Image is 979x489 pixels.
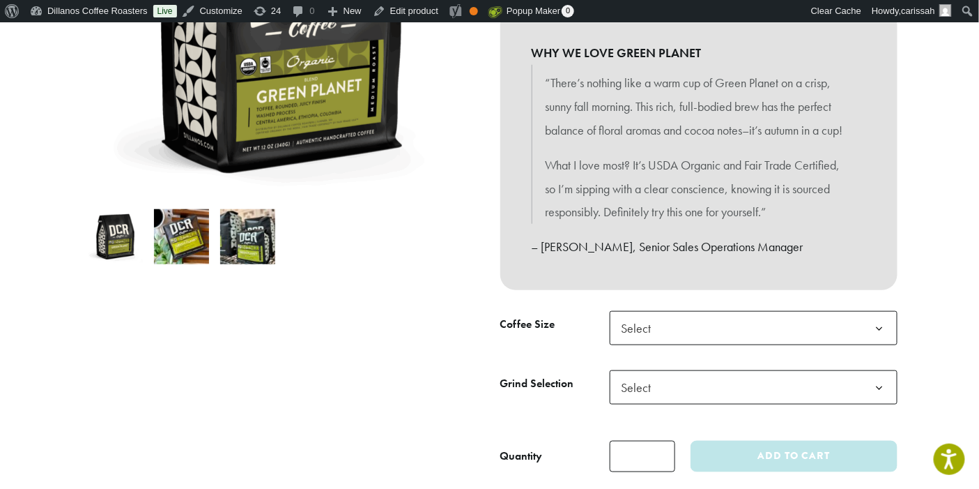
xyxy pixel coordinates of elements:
[500,448,543,465] div: Quantity
[500,374,610,394] label: Grind Selection
[154,209,209,264] img: Green Planet - Image 2
[220,209,275,264] img: Green Planet - Image 3
[88,209,143,264] img: Green Planet
[610,370,897,405] span: Select
[902,6,935,16] span: carissah
[470,7,478,15] div: OK
[532,235,866,259] p: – [PERSON_NAME], Senior Sales Operations Manager
[532,41,866,65] b: WHY WE LOVE GREEN PLANET
[546,153,852,224] p: What I love most? It’s USDA Organic and Fair Trade Certified, so I’m sipping with a clear conscie...
[546,71,852,142] p: “There’s nothing like a warm cup of Green Planet on a crisp, sunny fall morning. This rich, full-...
[500,315,610,335] label: Coffee Size
[562,5,574,17] span: 0
[610,441,675,472] input: Product quantity
[610,311,897,345] span: Select
[616,315,665,342] span: Select
[153,5,177,17] a: Live
[691,441,897,472] button: Add to cart
[616,374,665,401] span: Select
